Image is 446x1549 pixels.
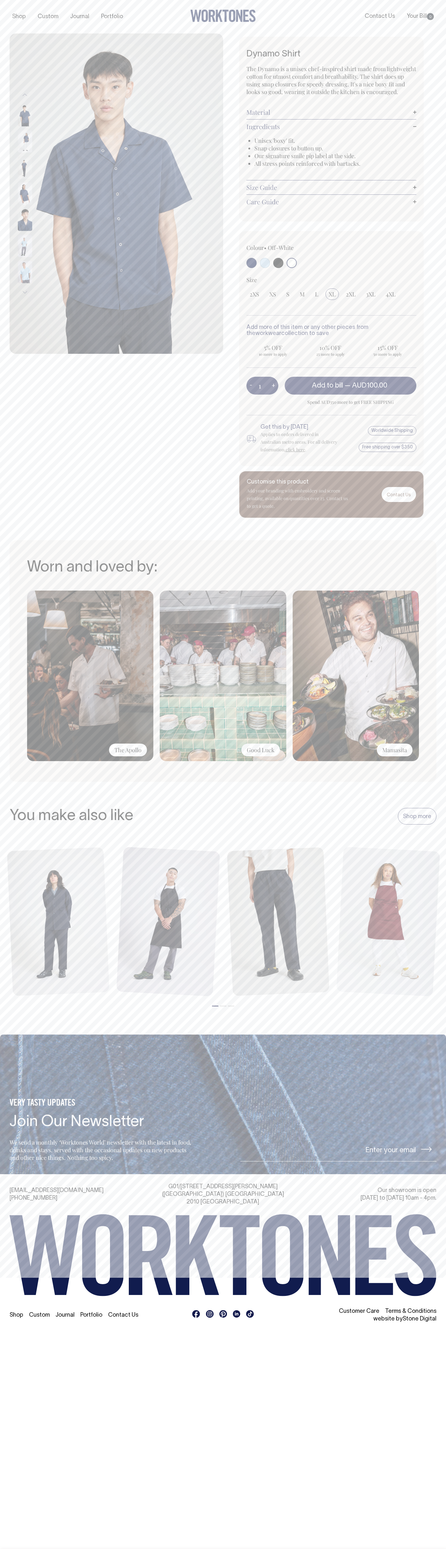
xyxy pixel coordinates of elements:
a: Shop [10,1313,23,1318]
span: All stress points reinforced with bartacks. [254,160,361,167]
span: S [286,290,289,298]
a: Custom [35,11,61,22]
span: L [315,290,318,298]
button: Add to bill —AUD100.00 [285,377,417,395]
a: Your Bill0 [404,11,436,22]
span: Snap closures to button up. [254,144,323,152]
li: website by [301,1315,436,1323]
a: Shop [10,11,28,22]
div: Our showroom is open [DATE] to [DATE] 10am - 4pm. [301,1187,436,1202]
img: burgundy [336,847,440,996]
a: Contact Us [382,487,416,502]
img: dark-navy [18,182,32,205]
img: Goodluck007A9461.jpg [160,591,286,761]
input: M [296,288,308,300]
h6: Add more of this item or any other pieces from the collection to save [246,324,417,337]
span: XL [329,290,336,298]
a: Contact Us [108,1313,138,1318]
h1: Dynamo Shirt [246,49,417,59]
a: Custom [29,1313,50,1318]
span: 5% OFF [250,344,297,352]
span: Our signature smile pip label at the side. [254,152,356,160]
h5: VERY TASTY UPDATES [10,1098,193,1109]
div: The Apollo [109,744,147,756]
h3: You make also like [10,808,133,825]
input: S [283,288,293,300]
h3: Worn and loved by: [27,559,419,576]
span: The Dynamo is a unisex chef-inspired shirt made from lightweight cotton for utmost comfort and br... [246,65,416,96]
img: dark-navy [18,156,32,178]
input: L [312,288,322,300]
a: Shop more [398,808,436,825]
a: Customer Care [339,1309,379,1314]
a: Terms & Conditions [385,1309,436,1314]
a: Journal [68,11,92,22]
a: Portfolio [99,11,126,22]
span: 2XL [346,290,356,298]
button: 2 of 3 [220,1006,226,1007]
input: 10% OFF 25 more to apply [303,342,357,359]
input: XL [325,288,339,300]
a: click here [286,447,305,453]
input: Enter your email [240,1138,436,1161]
a: Ingredients [246,123,417,130]
span: 10% OFF [307,344,354,352]
span: 2XS [250,290,259,298]
span: XS [269,290,276,298]
a: Care Guide [246,198,417,206]
img: dark-navy [18,104,32,126]
span: 4XL [386,290,396,298]
input: 2XL [343,288,359,300]
h6: Get this by [DATE] [260,424,339,431]
span: 0 [427,13,434,20]
span: 3XL [366,290,376,298]
div: Size [246,276,417,284]
span: — [345,382,389,389]
span: 50 more to apply [364,352,411,357]
p: We send a monthly ‘Worktones World’ newsletter with the latest in food, drinks and stays, served ... [10,1138,193,1161]
p: Add your branding with embroidery and screen printing, available on quantities over 25. Contact u... [247,487,349,510]
span: 10 more to apply [250,352,297,357]
a: Contact Us [362,11,398,22]
button: 3 of 3 [228,1006,234,1007]
div: Good Luck [241,744,280,756]
input: 4XL [383,288,399,300]
img: dark-navy [18,130,32,152]
label: Off-White [268,244,294,251]
div: Mamasita [377,744,413,756]
input: 2XS [246,288,262,300]
img: true-blue [18,235,32,257]
img: dark-navy [10,33,223,354]
a: [PHONE_NUMBER] [10,1196,57,1201]
button: Next [20,285,30,299]
img: true-blue [18,261,32,283]
input: 15% OFF 50 more to apply [361,342,414,359]
a: Journal [55,1313,75,1318]
a: workwear [255,331,281,336]
button: + [268,379,278,392]
h6: Customise this product [247,479,349,485]
span: 15% OFF [364,344,411,352]
input: XS [266,288,279,300]
img: black [116,847,220,996]
a: Stone Digital [403,1316,436,1322]
input: 5% OFF 10 more to apply [246,342,300,359]
a: [EMAIL_ADDRESS][DOMAIN_NAME] [10,1188,104,1193]
div: Applies to orders delivered in Australian metro areas. For all delivery information, . [260,431,339,454]
span: Spend AUD350 more to get FREE SHIPPING [285,398,417,406]
img: dark-navy [7,847,110,996]
span: • [264,244,267,251]
a: Size Guide [246,184,417,191]
span: Add to bill [312,382,343,389]
div: G01/[STREET_ADDRESS][PERSON_NAME] ([GEOGRAPHIC_DATA]) [GEOGRAPHIC_DATA] 2010 [GEOGRAPHIC_DATA] [155,1183,291,1206]
span: AUD100.00 [352,382,387,389]
button: - [246,379,255,392]
button: Previous [20,88,30,102]
button: 1 of 3 [212,1006,218,1007]
img: dark-navy [18,208,32,231]
div: Colour [246,244,314,251]
img: AB5I8998_NikkiTo.jpg [27,591,153,761]
img: dark-navy [227,847,330,996]
input: 3XL [363,288,379,300]
span: Unisex 'boxy' fit. [254,137,295,144]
